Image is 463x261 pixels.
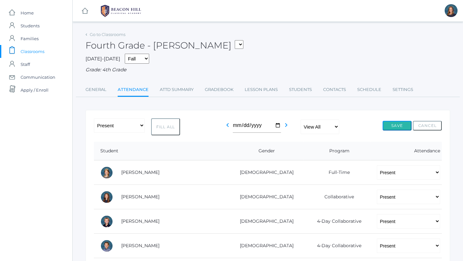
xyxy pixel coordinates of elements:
td: 4-Day Collaborative [304,209,370,234]
span: Staff [21,58,30,71]
a: [PERSON_NAME] [121,194,159,200]
th: Attendance [370,142,442,160]
button: Fill All [151,118,180,135]
a: [PERSON_NAME] [121,243,159,248]
span: Home [21,6,34,19]
h2: Fourth Grade - [PERSON_NAME] [86,40,243,50]
div: Amelia Adams [100,166,113,179]
button: Cancel [413,121,442,130]
button: Save [383,121,412,130]
a: Go to Classrooms [90,32,125,37]
a: [PERSON_NAME] [121,218,159,224]
td: Full-Time [304,160,370,185]
span: Apply / Enroll [21,84,49,96]
span: Students [21,19,40,32]
a: Settings [393,83,413,96]
td: Collaborative [304,185,370,209]
a: chevron_left [224,124,232,130]
div: Claire Arnold [100,191,113,203]
span: Classrooms [21,45,44,58]
div: James Bernardi [100,239,113,252]
span: Families [21,32,39,45]
th: Student [94,142,225,160]
a: Students [289,83,312,96]
td: [DEMOGRAPHIC_DATA] [225,209,304,234]
a: General [86,83,106,96]
img: BHCALogos-05-308ed15e86a5a0abce9b8dd61676a3503ac9727e845dece92d48e8588c001991.png [97,3,145,19]
a: Schedule [357,83,381,96]
a: Gradebook [205,83,233,96]
a: chevron_right [282,124,290,130]
i: chevron_right [282,121,290,129]
a: Lesson Plans [245,83,278,96]
div: Ellie Bradley [445,4,458,17]
td: [DEMOGRAPHIC_DATA] [225,185,304,209]
a: Attendance [118,83,149,97]
th: Program [304,142,370,160]
div: Levi Beaty [100,215,113,228]
div: Grade: 4th Grade [86,66,450,74]
th: Gender [225,142,304,160]
td: [DEMOGRAPHIC_DATA] [225,160,304,185]
span: [DATE]-[DATE] [86,56,120,62]
td: 4-Day Collaborative [304,234,370,258]
a: Contacts [323,83,346,96]
i: chevron_left [224,121,232,129]
a: [PERSON_NAME] [121,169,159,175]
td: [DEMOGRAPHIC_DATA] [225,234,304,258]
a: Attd Summary [160,83,194,96]
span: Communication [21,71,55,84]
